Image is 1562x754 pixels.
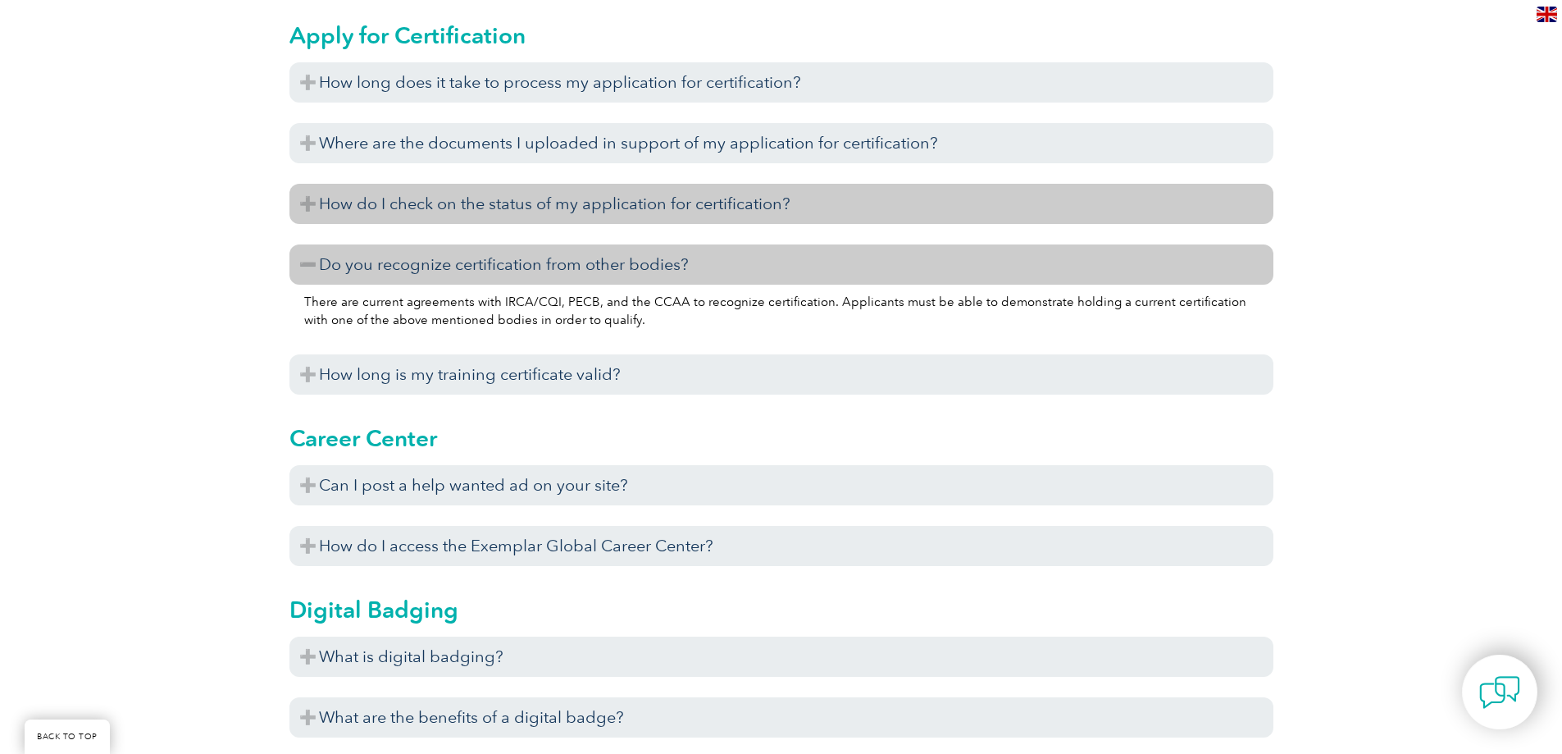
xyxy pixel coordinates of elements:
h2: Apply for Certification [289,22,1273,48]
h3: What are the benefits of a digital badge? [289,697,1273,738]
h3: Where are the documents I uploaded in support of my application for certification? [289,123,1273,163]
h3: How long is my training certificate valid? [289,354,1273,395]
img: contact-chat.png [1479,672,1520,713]
h2: Career Center [289,425,1273,451]
h3: How do I check on the status of my application for certification? [289,184,1273,224]
p: There are current agreements with IRCA/CQI, PECB, and the CCAA to recognize certification. Applic... [304,293,1259,329]
h3: What is digital badging? [289,637,1273,677]
h3: How long does it take to process my application for certification? [289,62,1273,103]
h2: Digital Badging [289,596,1273,623]
h3: Do you recognize certification from other bodies? [289,244,1273,285]
a: BACK TO TOP [25,720,110,754]
h3: How do I access the Exemplar Global Career Center? [289,526,1273,566]
h3: Can I post a help wanted ad on your site? [289,465,1273,505]
img: en [1537,7,1557,22]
